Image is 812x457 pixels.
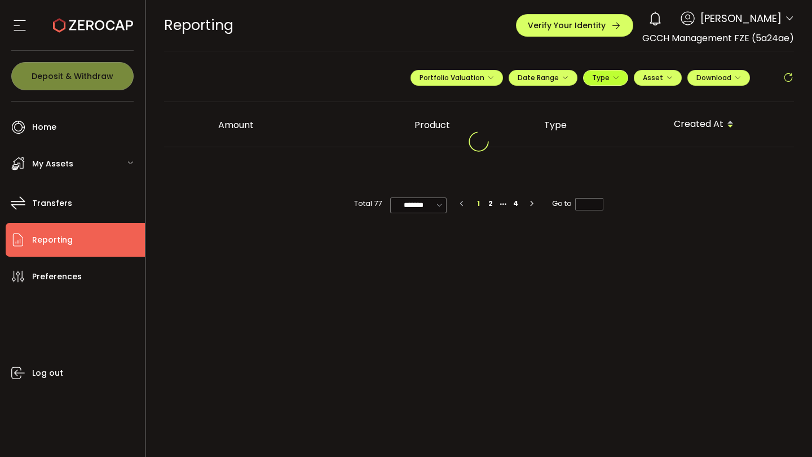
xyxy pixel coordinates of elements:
[472,197,484,210] li: 1
[509,197,522,210] li: 4
[32,72,113,80] span: Deposit & Withdraw
[32,269,82,285] span: Preferences
[484,197,497,210] li: 2
[164,15,233,35] span: Reporting
[354,197,382,210] span: Total 77
[11,62,134,90] button: Deposit & Withdraw
[528,21,606,29] span: Verify Your Identity
[592,73,619,82] span: Type
[518,73,568,82] span: Date Range
[509,70,577,86] button: Date Range
[552,197,603,210] span: Go to
[411,70,503,86] button: Portfolio Valuation
[642,32,794,45] span: GCCH Management FZE (5a24ae)
[687,70,750,86] button: Download
[32,365,63,381] span: Log out
[700,11,782,26] span: [PERSON_NAME]
[420,73,494,82] span: Portfolio Valuation
[583,70,628,86] button: Type
[756,403,812,457] iframe: Chat Widget
[643,73,663,82] span: Asset
[634,70,682,86] button: Asset
[516,14,633,37] button: Verify Your Identity
[32,156,73,172] span: My Assets
[32,232,73,248] span: Reporting
[32,119,56,135] span: Home
[32,195,72,212] span: Transfers
[696,73,741,82] span: Download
